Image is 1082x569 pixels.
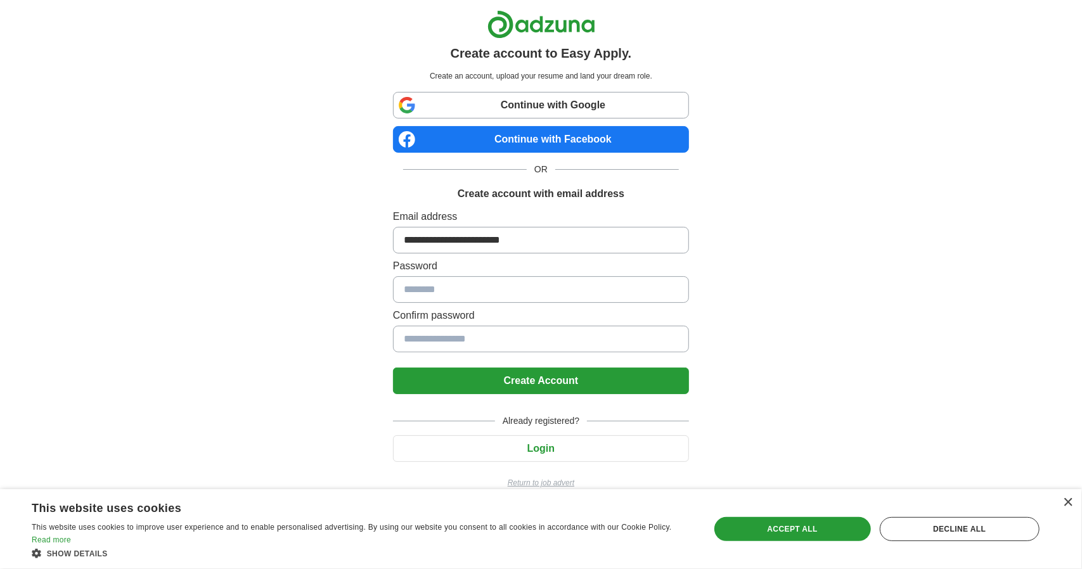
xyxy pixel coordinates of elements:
div: Show details [32,547,690,559]
span: This website uses cookies to improve user experience and to enable personalised advertising. By u... [32,523,672,532]
img: Adzuna logo [487,10,595,39]
span: Show details [47,549,108,558]
a: Continue with Facebook [393,126,689,153]
a: Login [393,443,689,454]
label: Confirm password [393,308,689,323]
label: Password [393,259,689,274]
button: Login [393,435,689,462]
label: Email address [393,209,689,224]
h1: Create account to Easy Apply. [451,44,632,63]
p: Create an account, upload your resume and land your dream role. [396,70,686,82]
a: Continue with Google [393,92,689,118]
div: Accept all [714,517,871,541]
div: Decline all [880,517,1040,541]
a: Read more, opens a new window [32,535,71,544]
a: Return to job advert [393,477,689,489]
span: Already registered? [495,414,587,428]
span: OR [527,163,555,176]
div: This website uses cookies [32,497,658,516]
h1: Create account with email address [458,186,624,201]
div: Close [1063,498,1072,508]
button: Create Account [393,368,689,394]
